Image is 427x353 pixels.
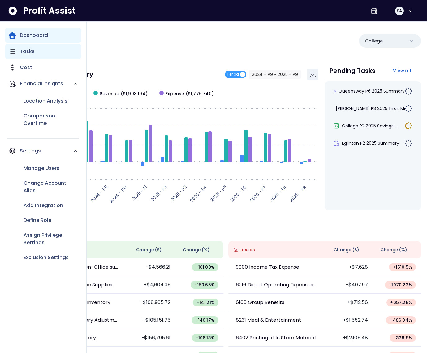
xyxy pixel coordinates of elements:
[393,335,412,341] span: + 338.8 %
[209,184,228,203] text: 2025 - P5
[393,264,412,270] span: + 1510.5 %
[248,184,268,203] text: 2025 - P7
[194,282,215,288] span: -159.65 %
[20,32,48,39] p: Dashboard
[325,258,373,276] td: +$7,628
[20,48,35,55] p: Tasks
[249,70,301,79] button: 2024 - P9 ~ 2025 - P9
[24,165,59,172] p: Manage Users
[24,202,63,209] p: Add Integration
[388,65,416,76] button: View all
[189,184,208,203] text: 2025 - P4
[334,247,359,253] span: Change ( $ )
[342,123,399,129] span: College P2 2025 Savings: ...
[24,97,67,105] p: Location Analysis
[405,139,412,147] img: Not yet Started
[169,184,188,203] text: 2025 - P3
[405,122,412,130] img: In Progress
[24,217,51,224] p: Define Role
[127,294,175,311] td: -$108,905.72
[196,335,215,341] span: -106.13 %
[325,276,373,294] td: +$407.97
[127,258,175,276] td: -$4,566.21
[389,282,412,288] span: + 1070.23 %
[183,247,210,253] span: Change (%)
[268,184,287,203] text: 2025 - P8
[236,316,301,324] p: 8231 Meal & Entertainment
[325,311,373,329] td: +$1,552.74
[31,227,421,234] p: Wins & Losses
[127,329,175,347] td: -$156,795.61
[24,232,78,246] p: Assign Privilege Settings
[336,105,410,112] span: [PERSON_NAME] P3 2025 Error: Mis...
[195,317,215,323] span: -140.17 %
[307,69,318,80] button: Download
[20,64,32,71] p: Cost
[236,281,317,289] p: 6216 Direct Operating Expenses-other
[127,276,175,294] td: +$4,604.35
[24,112,78,127] p: Comparison Overtime
[380,247,407,253] span: Change (%)
[24,254,69,261] p: Exclusion Settings
[229,184,248,203] text: 2025 - P6
[288,184,308,203] text: 2025 - P9
[89,184,109,203] text: 2024 - P11
[405,105,412,112] img: Not yet Started
[342,140,399,146] span: Eglinton P2 2025 Summary
[236,334,316,342] p: 6402 Printing of In Store Material
[325,329,373,347] td: +$2,105.48
[365,38,383,44] p: College
[20,80,73,87] p: Financial Insights
[196,264,215,270] span: -161.08 %
[390,299,412,306] span: + 657.28 %
[405,87,412,95] img: Not yet Started
[239,247,255,253] span: Losses
[339,88,405,94] span: Queensway P6 2025 Summary
[130,184,149,202] text: 2025 - P1
[108,184,129,204] text: 2024 - P12
[136,247,162,253] span: Change ( $ )
[196,299,215,306] span: -141.21 %
[127,311,175,329] td: +$105,151.75
[397,8,402,14] span: SA
[166,90,214,97] span: Expense ($1,776,740)
[23,5,75,16] span: Profit Assist
[390,317,412,323] span: + 486.84 %
[20,147,73,155] p: Settings
[330,68,375,74] p: Pending Tasks
[100,90,148,97] span: Revenue ($1,903,194)
[325,294,373,311] td: +$712.56
[227,71,239,78] span: Period
[24,179,78,194] p: Change Account Alias
[236,299,284,306] p: 6106 Group Benefits
[393,68,411,74] span: View all
[236,263,299,271] p: 9000 Income Tax Expense
[149,184,168,203] text: 2025 - P2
